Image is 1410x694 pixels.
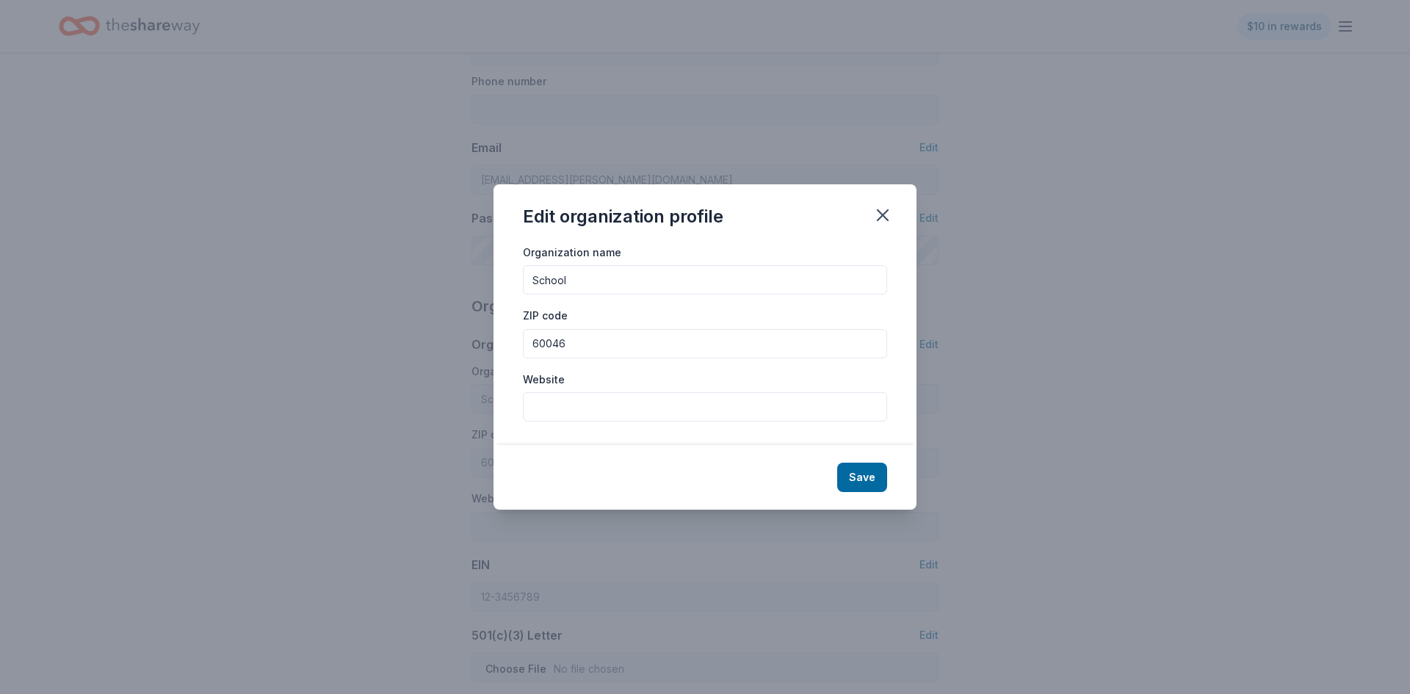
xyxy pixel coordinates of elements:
button: Save [837,463,887,492]
label: Organization name [523,245,621,260]
label: Website [523,372,565,387]
div: Edit organization profile [523,205,723,228]
label: ZIP code [523,308,568,323]
input: 12345 (U.S. only) [523,329,887,358]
